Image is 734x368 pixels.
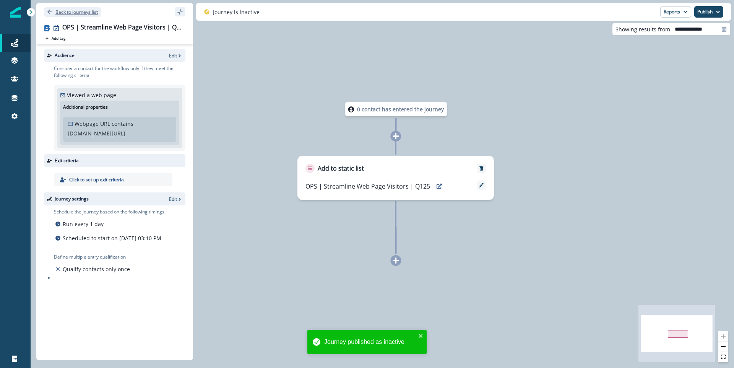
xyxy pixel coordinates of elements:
[69,176,124,183] p: Click to set up exit criteria
[63,234,161,242] p: Scheduled to start on [DATE] 03:10 PM
[475,166,487,171] button: Remove
[169,196,182,202] button: Edit
[433,181,445,192] button: preview
[44,35,67,41] button: Add tag
[67,91,116,99] p: Viewed a web page
[169,196,177,202] p: Edit
[63,104,108,111] p: Additional properties
[660,6,691,18] button: Reports
[75,120,110,128] p: Webpage URL
[213,8,260,16] p: Journey is inactive
[54,208,164,215] p: Schedule the journey based on the following timings
[55,195,89,202] p: Journey settings
[718,352,728,362] button: fit view
[55,157,79,164] p: Exit criteria
[10,7,21,18] img: Inflection
[615,25,670,33] p: Showing results from
[62,24,182,32] div: OPS | Streamline Web Page Visitors | Q125
[324,337,416,347] div: Journey published as inactive
[175,7,185,16] button: sidebar collapse toggle
[297,156,494,200] div: Add to static listRemoveOPS | Streamline Web Page Visitors | Q125preview
[52,36,65,41] p: Add tag
[357,105,444,113] p: 0 contact has entered the journey
[54,254,132,261] p: Define multiple entry qualification
[44,7,101,17] button: Go back
[305,182,430,191] p: OPS | Streamline Web Page Visitors | Q125
[55,52,75,59] p: Audience
[169,52,182,59] button: Edit
[694,6,723,18] button: Publish
[63,220,104,228] p: Run every 1 day
[718,342,728,352] button: zoom out
[55,9,98,15] p: Back to journeys list
[68,129,125,137] p: [DOMAIN_NAME][URL]
[418,333,424,339] button: close
[323,102,469,116] div: 0 contact has entered the journey
[112,120,133,128] p: contains
[63,265,130,273] p: Qualify contacts only once
[318,164,364,173] p: Add to static list
[54,65,185,79] p: Consider a contact for the workflow only if they meet the following criteria
[169,52,177,59] p: Edit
